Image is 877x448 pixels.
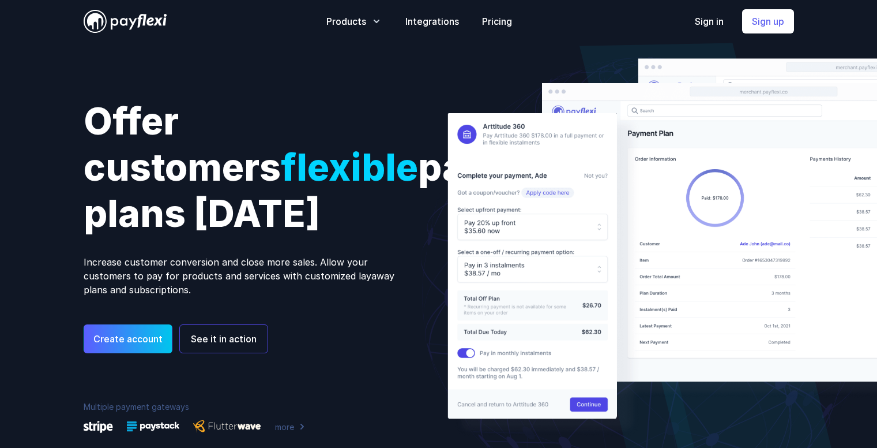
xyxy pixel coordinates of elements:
[179,324,268,353] button: See it in action
[193,420,261,433] img: Flutterwave
[695,14,724,28] a: Sign in
[326,14,366,28] span: Products
[127,421,179,432] img: Paystack
[326,14,382,28] button: Products
[281,145,418,189] span: flexible
[84,324,172,353] a: Create account
[275,421,294,433] span: more
[742,9,794,33] a: Sign up
[84,421,113,433] img: Stripe
[84,255,416,297] p: Increase customer conversion and close more sales. Allow your customers to pay for products and s...
[405,14,459,28] a: Integrations
[84,402,189,412] span: Multiple payment gateways
[482,14,512,28] a: Pricing
[84,10,167,33] img: PayFlexi
[84,99,582,236] span: Offer customers payment plans [DATE]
